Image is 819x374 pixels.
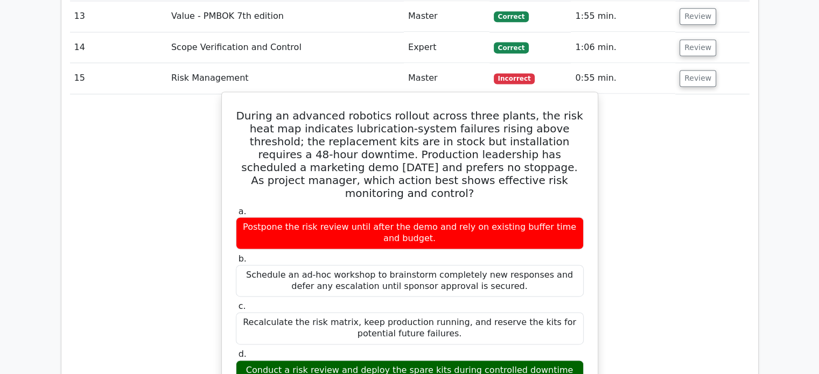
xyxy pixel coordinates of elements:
[70,63,167,94] td: 15
[494,42,529,53] span: Correct
[239,349,247,359] span: d.
[404,1,489,32] td: Master
[680,70,716,87] button: Review
[571,1,675,32] td: 1:55 min.
[239,301,246,311] span: c.
[239,206,247,216] span: a.
[494,73,535,84] span: Incorrect
[404,63,489,94] td: Master
[167,63,404,94] td: Risk Management
[680,39,716,56] button: Review
[239,253,247,264] span: b.
[235,109,585,200] h5: During an advanced robotics rollout across three plants, the risk heat map indicates lubrication-...
[70,32,167,63] td: 14
[167,32,404,63] td: Scope Verification and Control
[571,63,675,94] td: 0:55 min.
[680,8,716,25] button: Review
[70,1,167,32] td: 13
[167,1,404,32] td: Value - PMBOK 7th edition
[236,217,584,249] div: Postpone the risk review until after the demo and rely on existing buffer time and budget.
[404,32,489,63] td: Expert
[236,265,584,297] div: Schedule an ad-hoc workshop to brainstorm completely new responses and defer any escalation until...
[571,32,675,63] td: 1:06 min.
[494,11,529,22] span: Correct
[236,312,584,344] div: Recalculate the risk matrix, keep production running, and reserve the kits for potential future f...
